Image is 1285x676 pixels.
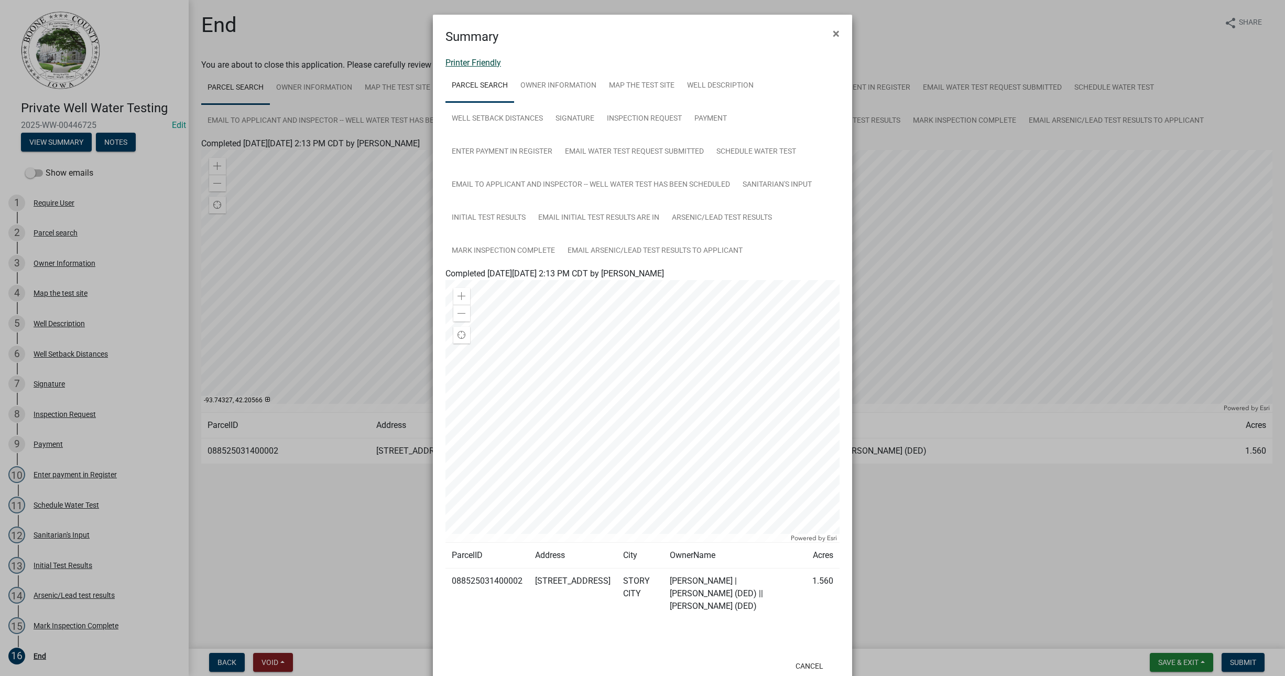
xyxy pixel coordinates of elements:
td: 1.560 [806,568,840,619]
a: Enter payment in Register [445,135,559,169]
a: Payment [688,102,733,136]
a: Well Setback Distances [445,102,549,136]
a: Printer Friendly [445,58,501,68]
a: Parcel search [445,69,514,103]
span: Completed [DATE][DATE] 2:13 PM CDT by [PERSON_NAME] [445,269,664,278]
td: 088525031400002 [445,568,529,619]
a: Well Description [681,69,760,103]
a: Owner Information [514,69,603,103]
button: Close [824,19,848,48]
a: Email arsenic/lead test results to applicant [561,234,749,268]
td: Acres [806,543,840,568]
span: × [833,26,840,41]
a: Signature [549,102,601,136]
h4: Summary [445,27,498,46]
td: [PERSON_NAME] | [PERSON_NAME] (DED) || [PERSON_NAME] (DED) [663,568,806,619]
a: Email to applicant and inspector -- well water test has been scheduled [445,168,736,202]
div: Zoom in [453,288,470,305]
a: Email Water Test Request submitted [559,135,710,169]
a: Map the test site [603,69,681,103]
td: OwnerName [663,543,806,568]
a: Email initial test results are in [532,201,666,235]
a: Esri [827,534,837,542]
div: Zoom out [453,305,470,321]
a: Inspection Request [601,102,688,136]
td: Address [529,543,617,568]
a: Sanitarian's Input [736,168,818,202]
td: [STREET_ADDRESS] [529,568,617,619]
div: Find my location [453,327,470,344]
td: STORY CITY [617,568,663,619]
a: Initial Test Results [445,201,532,235]
a: Arsenic/Lead test results [666,201,778,235]
div: Powered by [788,534,840,542]
a: Schedule Water Test [710,135,802,169]
button: Cancel [787,657,832,675]
a: Mark Inspection Complete [445,234,561,268]
td: City [617,543,663,568]
td: ParcelID [445,543,529,568]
